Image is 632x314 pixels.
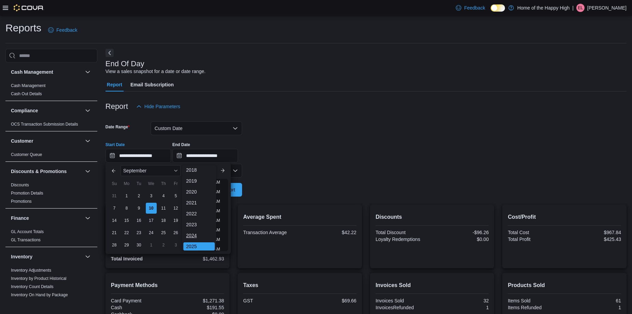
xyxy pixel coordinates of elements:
div: Card Payment [111,298,166,303]
span: Promotion Details [11,190,43,196]
a: Feedback [453,1,488,15]
button: Next month [217,165,228,176]
button: Compliance [11,107,82,114]
div: $69.66 [301,298,356,303]
h2: Taxes [243,281,356,289]
div: day-19 [170,215,181,226]
button: Inventory [84,253,92,261]
button: Cash Management [84,68,92,76]
div: 2018 [183,166,215,174]
div: 1 [434,305,489,310]
div: Tu [134,178,144,189]
div: -$96.26 [434,230,489,235]
button: Compliance [84,106,92,115]
a: Promotions [11,199,32,204]
a: Inventory On Hand by Package [11,292,68,297]
div: Finance [5,228,97,247]
div: day-7 [109,203,120,214]
span: GL Account Totals [11,229,44,234]
div: $191.55 [169,305,224,310]
a: Inventory Adjustments [11,268,51,273]
div: day-22 [121,227,132,238]
div: Loyalty Redemptions [376,237,431,242]
div: Emily Landry [576,4,585,12]
div: day-24 [146,227,157,238]
div: 61 [566,298,621,303]
div: 2024 [183,231,215,240]
div: day-5 [170,190,181,201]
h3: Inventory [11,253,32,260]
button: Customer [11,138,82,144]
h2: Discounts [376,213,489,221]
span: Report [107,78,122,91]
div: day-30 [134,240,144,251]
div: Discounts & Promotions [5,181,97,208]
button: Next [106,49,114,57]
div: Transaction Average [243,230,298,235]
div: day-10 [146,203,157,214]
p: | [572,4,574,12]
div: day-1 [146,240,157,251]
div: day-26 [170,227,181,238]
div: Compliance [5,120,97,131]
span: Cash Out Details [11,91,42,97]
span: Inventory Count Details [11,284,54,289]
h2: Cost/Profit [508,213,621,221]
div: Cash Management [5,82,97,101]
div: Total Cost [508,230,563,235]
button: Custom Date [151,122,242,135]
div: $425.43 [566,237,621,242]
div: Customer [5,151,97,161]
div: 2022 [183,210,215,218]
div: $42.22 [301,230,356,235]
div: 2019 [183,177,215,185]
span: EL [578,4,583,12]
a: Discounts [11,183,29,187]
div: September, 2025 [108,190,194,251]
strong: Total Invoiced [111,256,143,261]
h3: Cash Management [11,69,53,75]
h2: Invoices Sold [376,281,489,289]
div: $1,271.38 [169,298,224,303]
span: Email Subscription [130,78,174,91]
button: Inventory [11,253,82,260]
div: Total Profit [508,237,563,242]
span: Feedback [464,4,485,11]
button: Discounts & Promotions [11,168,82,175]
label: End Date [172,142,190,147]
div: day-14 [109,215,120,226]
div: day-3 [146,190,157,201]
div: Su [109,178,120,189]
input: Dark Mode [491,4,505,12]
a: GL Transactions [11,238,41,242]
div: $967.84 [566,230,621,235]
h3: Discounts & Promotions [11,168,67,175]
div: 2021 [183,199,215,207]
div: day-23 [134,227,144,238]
div: Items Refunded [508,305,563,310]
label: Date Range [106,124,130,130]
div: day-28 [109,240,120,251]
div: GST [243,298,298,303]
h3: Finance [11,215,29,222]
div: day-18 [158,215,169,226]
div: $1,462.93 [169,256,224,261]
a: Cash Management [11,83,45,88]
div: day-29 [121,240,132,251]
div: day-21 [109,227,120,238]
p: [PERSON_NAME] [587,4,627,12]
button: Previous Month [108,165,119,176]
div: day-2 [158,240,169,251]
button: Hide Parameters [134,100,183,113]
div: day-15 [121,215,132,226]
button: Open list of options [233,168,238,173]
h3: Customer [11,138,33,144]
button: Finance [11,215,82,222]
span: Inventory by Product Historical [11,276,67,281]
a: OCS Transaction Submission Details [11,122,78,127]
button: Discounts & Promotions [84,167,92,175]
span: Hide Parameters [144,103,180,110]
